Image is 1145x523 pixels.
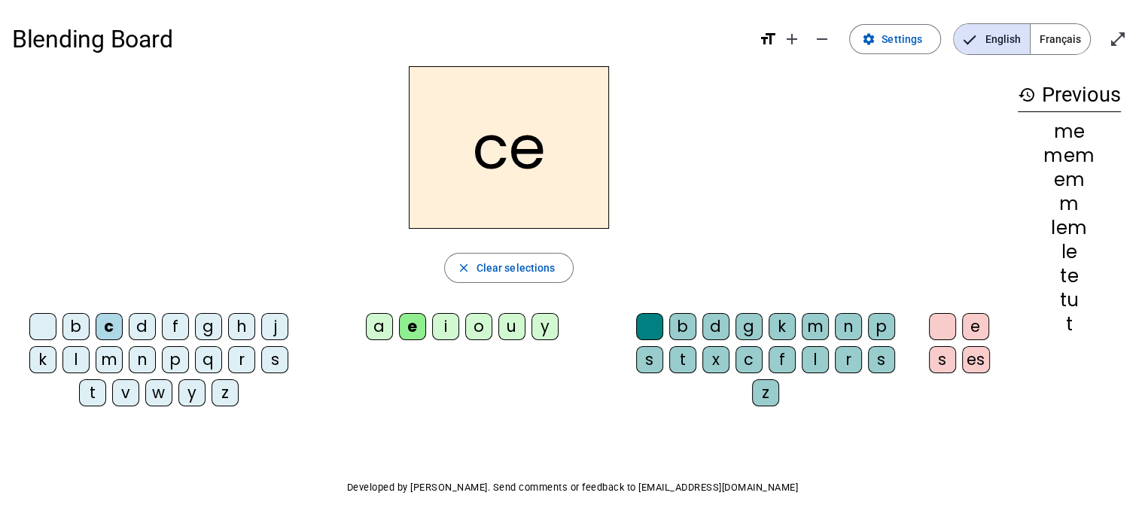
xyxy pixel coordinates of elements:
[669,346,696,373] div: t
[96,313,123,340] div: c
[129,313,156,340] div: d
[12,479,1133,497] p: Developed by [PERSON_NAME]. Send comments or feedback to [EMAIL_ADDRESS][DOMAIN_NAME]
[62,346,90,373] div: l
[1018,195,1121,213] div: m
[212,379,239,406] div: z
[735,313,763,340] div: g
[457,261,470,275] mat-icon: close
[1018,219,1121,237] div: lem
[868,346,895,373] div: s
[849,24,941,54] button: Settings
[835,346,862,373] div: r
[228,346,255,373] div: r
[1018,171,1121,189] div: em
[261,313,288,340] div: j
[1018,291,1121,309] div: tu
[1018,243,1121,261] div: le
[162,346,189,373] div: p
[962,346,990,373] div: es
[366,313,393,340] div: a
[835,313,862,340] div: n
[498,313,525,340] div: u
[261,346,288,373] div: s
[669,313,696,340] div: b
[702,346,729,373] div: x
[432,313,459,340] div: i
[807,24,837,54] button: Decrease font size
[752,379,779,406] div: z
[145,379,172,406] div: w
[195,313,222,340] div: g
[783,30,801,48] mat-icon: add
[1031,24,1090,54] span: Français
[178,379,206,406] div: y
[953,23,1091,55] mat-button-toggle-group: Language selection
[79,379,106,406] div: t
[802,346,829,373] div: l
[477,259,556,277] span: Clear selections
[195,346,222,373] div: q
[777,24,807,54] button: Increase font size
[929,346,956,373] div: s
[868,313,895,340] div: p
[636,346,663,373] div: s
[29,346,56,373] div: k
[702,313,729,340] div: d
[802,313,829,340] div: m
[62,313,90,340] div: b
[129,346,156,373] div: n
[1103,24,1133,54] button: Enter full screen
[399,313,426,340] div: e
[1109,30,1127,48] mat-icon: open_in_full
[769,346,796,373] div: f
[769,313,796,340] div: k
[444,253,574,283] button: Clear selections
[96,346,123,373] div: m
[1018,315,1121,333] div: t
[813,30,831,48] mat-icon: remove
[735,346,763,373] div: c
[12,15,747,63] h1: Blending Board
[531,313,559,340] div: y
[112,379,139,406] div: v
[1018,267,1121,285] div: te
[162,313,189,340] div: f
[1018,86,1036,104] mat-icon: history
[759,30,777,48] mat-icon: format_size
[954,24,1030,54] span: English
[1018,147,1121,165] div: mem
[882,30,922,48] span: Settings
[1018,78,1121,112] h3: Previous
[962,313,989,340] div: e
[862,32,875,46] mat-icon: settings
[409,66,609,229] h2: ce
[1018,123,1121,141] div: me
[465,313,492,340] div: o
[228,313,255,340] div: h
